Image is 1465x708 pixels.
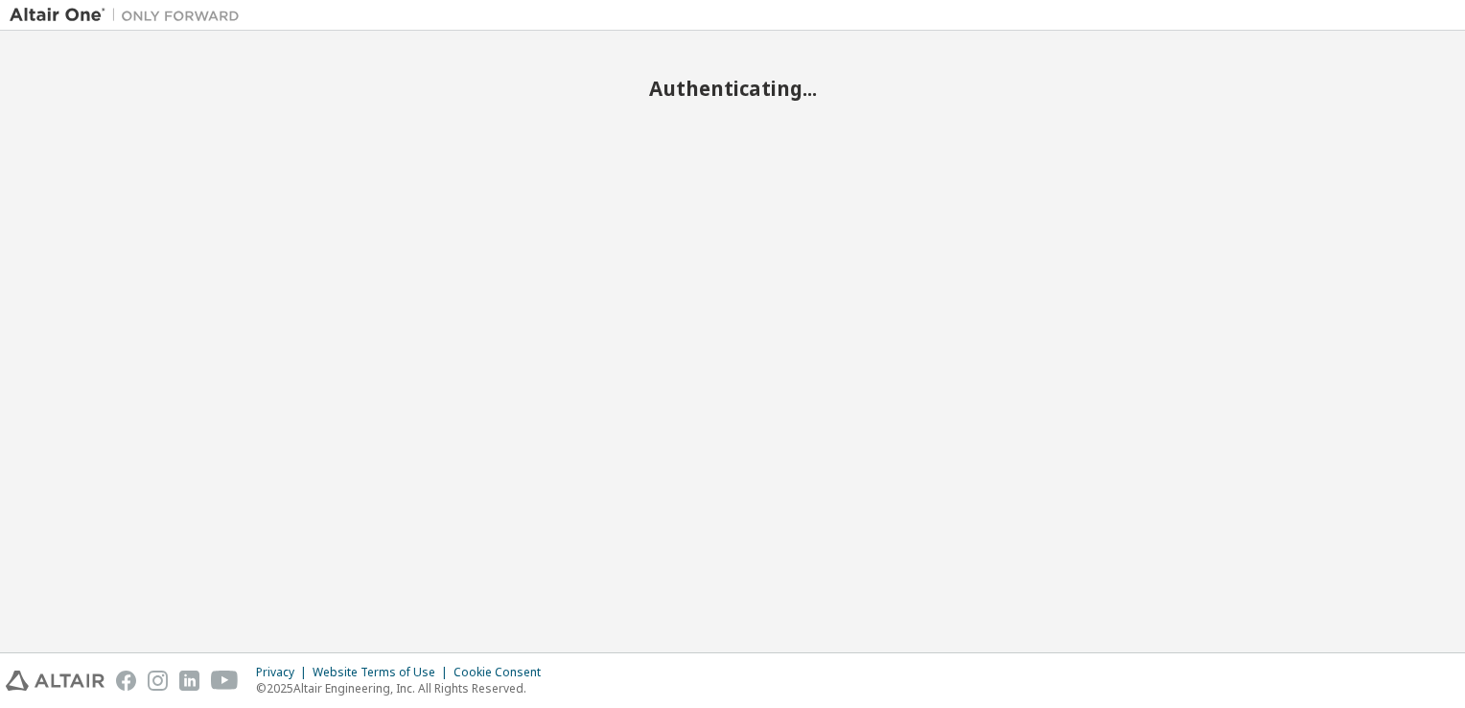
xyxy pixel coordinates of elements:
[10,76,1455,101] h2: Authenticating...
[10,6,249,25] img: Altair One
[179,671,199,691] img: linkedin.svg
[256,680,552,696] p: © 2025 Altair Engineering, Inc. All Rights Reserved.
[313,665,453,680] div: Website Terms of Use
[256,665,313,680] div: Privacy
[116,671,136,691] img: facebook.svg
[211,671,239,691] img: youtube.svg
[148,671,168,691] img: instagram.svg
[453,665,552,680] div: Cookie Consent
[6,671,105,691] img: altair_logo.svg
